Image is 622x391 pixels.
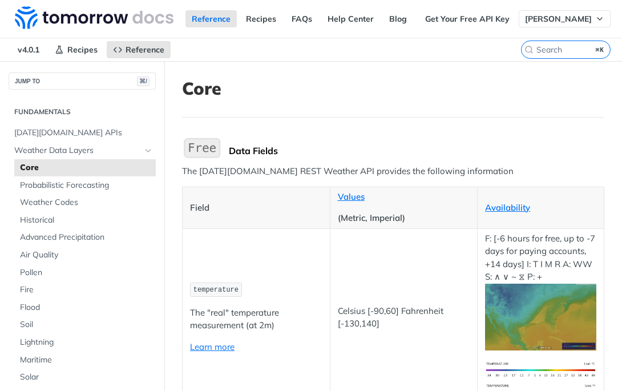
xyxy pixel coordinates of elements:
p: The [DATE][DOMAIN_NAME] REST Weather API provides the following information [182,165,604,178]
p: (Metric, Imperial) [338,212,470,225]
span: Solar [20,372,153,383]
a: Advanced Precipitation [14,229,156,246]
span: Air Quality [20,249,153,261]
a: Reference [185,10,237,27]
span: Soil [20,319,153,330]
a: Reference [107,41,171,58]
a: Fire [14,281,156,299]
span: Probabilistic Forecasting [20,180,153,191]
span: Lightning [20,337,153,348]
a: Learn more [190,341,235,352]
a: Weather Data LayersHide subpages for Weather Data Layers [9,142,156,159]
a: Help Center [321,10,380,27]
span: v4.0.1 [11,41,46,58]
span: Reference [126,45,164,55]
span: Expand image [485,364,596,374]
a: FAQs [285,10,318,27]
span: [PERSON_NAME] [525,14,592,24]
span: Pollen [20,267,153,279]
p: The "real" temperature measurement (at 2m) [190,307,322,332]
a: Maritime [14,352,156,369]
span: temperature [193,286,239,294]
a: Pollen [14,264,156,281]
a: Solar [14,369,156,386]
a: Soil [14,316,156,333]
span: Advanced Precipitation [20,232,153,243]
span: ⌘/ [137,76,150,86]
span: Recipes [67,45,98,55]
a: Values [338,191,365,202]
button: Hide subpages for Weather Data Layers [144,146,153,155]
h2: Fundamentals [9,107,156,117]
svg: Search [524,45,534,54]
p: Field [190,201,322,215]
a: Historical [14,212,156,229]
span: Maritime [20,354,153,366]
a: Blog [383,10,413,27]
a: Availability [485,202,530,213]
button: [PERSON_NAME] [519,10,611,27]
div: Data Fields [229,145,604,156]
a: API Status [416,10,469,27]
a: Recipes [240,10,282,27]
span: Historical [20,215,153,226]
a: Core [14,159,156,176]
a: Recipes [49,41,104,58]
a: Probabilistic Forecasting [14,177,156,194]
span: Weather Codes [20,197,153,208]
a: Get Your Free API Key [419,10,516,27]
h1: Core [182,78,604,99]
a: Weather Codes [14,194,156,211]
a: Air Quality [14,247,156,264]
button: JUMP TO⌘/ [9,72,156,90]
p: Celsius [-90,60] Fahrenheit [-130,140] [338,305,470,330]
a: [DATE][DOMAIN_NAME] APIs [9,124,156,142]
a: Flood [14,299,156,316]
span: [DATE][DOMAIN_NAME] APIs [14,127,153,139]
kbd: ⌘K [593,44,607,55]
span: Weather Data Layers [14,145,141,156]
span: Fire [20,284,153,296]
span: Expand image [485,311,596,321]
img: Tomorrow.io Weather API Docs [15,6,173,29]
span: Flood [20,302,153,313]
span: Core [20,162,153,174]
p: F: [-6 hours for free, up to -7 days for paying accounts, +14 days] I: T I M R A: WW S: ∧ ∨ ~ ⧖ P: + [485,232,596,350]
a: Lightning [14,334,156,351]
